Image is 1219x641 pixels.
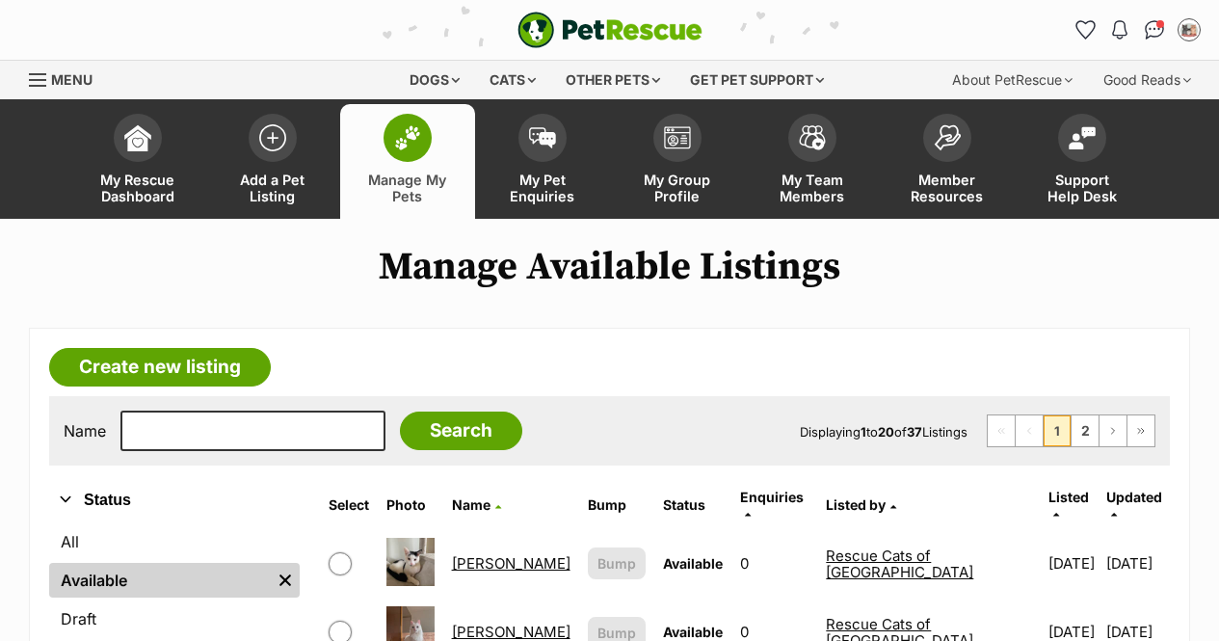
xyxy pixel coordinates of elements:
[664,126,691,149] img: group-profile-icon-3fa3cf56718a62981997c0bc7e787c4b2cf8bcc04b72c1350f741eb67cf2f40e.svg
[1090,61,1205,99] div: Good Reads
[663,624,723,640] span: Available
[878,424,894,440] strong: 20
[1016,415,1043,446] span: Previous page
[452,554,570,573] a: [PERSON_NAME]
[610,104,745,219] a: My Group Profile
[655,482,730,528] th: Status
[29,61,106,95] a: Menu
[826,496,896,513] a: Listed by
[259,124,286,151] img: add-pet-listing-icon-0afa8454b4691262ce3f59096e99ab1cd57d4a30225e0717b998d2c9b9846f56.svg
[49,563,271,598] a: Available
[769,172,856,204] span: My Team Members
[1048,489,1089,521] a: Listed
[529,127,556,148] img: pet-enquiries-icon-7e3ad2cf08bfb03b45e93fb7055b45f3efa6380592205ae92323e6603595dc1f.svg
[1106,489,1162,521] a: Updated
[271,563,300,598] a: Remove filter
[597,553,636,574] span: Bump
[800,424,967,440] span: Displaying to of Listings
[745,104,880,219] a: My Team Members
[826,547,973,581] a: Rescue Cats of [GEOGRAPHIC_DATA]
[452,496,501,513] a: Name
[396,61,473,99] div: Dogs
[1104,14,1135,45] button: Notifications
[1112,20,1127,40] img: notifications-46538b983faf8c2785f20acdc204bb7945ddae34d4c08c2a6579f10ce5e182be.svg
[861,424,866,440] strong: 1
[499,172,586,204] span: My Pet Enquiries
[379,482,442,528] th: Photo
[1100,415,1126,446] a: Next page
[1127,415,1154,446] a: Last page
[826,496,886,513] span: Listed by
[1015,104,1150,219] a: Support Help Desk
[394,125,421,150] img: manage-my-pets-icon-02211641906a0b7f246fdf0571729dbe1e7629f14944591b6c1af311fb30b64b.svg
[580,482,653,528] th: Bump
[799,125,826,150] img: team-members-icon-5396bd8760b3fe7c0b43da4ab00e1e3bb1a5d9ba89233759b79545d2d3fc5d0d.svg
[732,530,817,597] td: 0
[1070,14,1100,45] a: Favourites
[400,412,522,450] input: Search
[452,623,570,641] a: [PERSON_NAME]
[987,414,1155,447] nav: Pagination
[740,489,804,505] span: translation missing: en.admin.listings.index.attributes.enquiries
[49,348,271,387] a: Create new listing
[588,548,646,579] button: Bump
[663,555,723,572] span: Available
[988,415,1015,446] span: First page
[517,12,702,48] a: PetRescue
[1069,126,1096,149] img: help-desk-icon-fdf02630f3aa405de69fd3d07c3f3aa587a6932b1a1747fa1d2bba05be0121f9.svg
[1174,14,1205,45] button: My account
[229,172,316,204] span: Add a Pet Listing
[934,124,961,150] img: member-resources-icon-8e73f808a243e03378d46382f2149f9095a855e16c252ad45f914b54edf8863c.svg
[1072,415,1099,446] a: Page 2
[1179,20,1199,40] img: Rescue Cats of Melbourne profile pic
[1044,415,1071,446] span: Page 1
[124,124,151,151] img: dashboard-icon-eb2f2d2d3e046f16d808141f083e7271f6b2e854fb5c12c21221c1fb7104beca.svg
[1106,530,1168,597] td: [DATE]
[634,172,721,204] span: My Group Profile
[364,172,451,204] span: Manage My Pets
[1070,14,1205,45] ul: Account quick links
[1039,172,1126,204] span: Support Help Desk
[1048,489,1089,505] span: Listed
[904,172,991,204] span: Member Resources
[1139,14,1170,45] a: Conversations
[517,12,702,48] img: logo-e224e6f780fb5917bec1dbf3a21bbac754714ae5b6737aabdf751b685950b380.svg
[475,104,610,219] a: My Pet Enquiries
[340,104,475,219] a: Manage My Pets
[740,489,804,521] a: Enquiries
[1145,20,1165,40] img: chat-41dd97257d64d25036548639549fe6c8038ab92f7586957e7f3b1b290dea8141.svg
[64,422,106,440] label: Name
[51,71,93,88] span: Menu
[205,104,340,219] a: Add a Pet Listing
[476,61,549,99] div: Cats
[49,601,300,636] a: Draft
[1041,530,1105,597] td: [DATE]
[49,488,300,513] button: Status
[676,61,837,99] div: Get pet support
[552,61,674,99] div: Other pets
[70,104,205,219] a: My Rescue Dashboard
[321,482,377,528] th: Select
[880,104,1015,219] a: Member Resources
[49,524,300,559] a: All
[939,61,1086,99] div: About PetRescue
[907,424,922,440] strong: 37
[94,172,181,204] span: My Rescue Dashboard
[452,496,490,513] span: Name
[1106,489,1162,505] span: Updated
